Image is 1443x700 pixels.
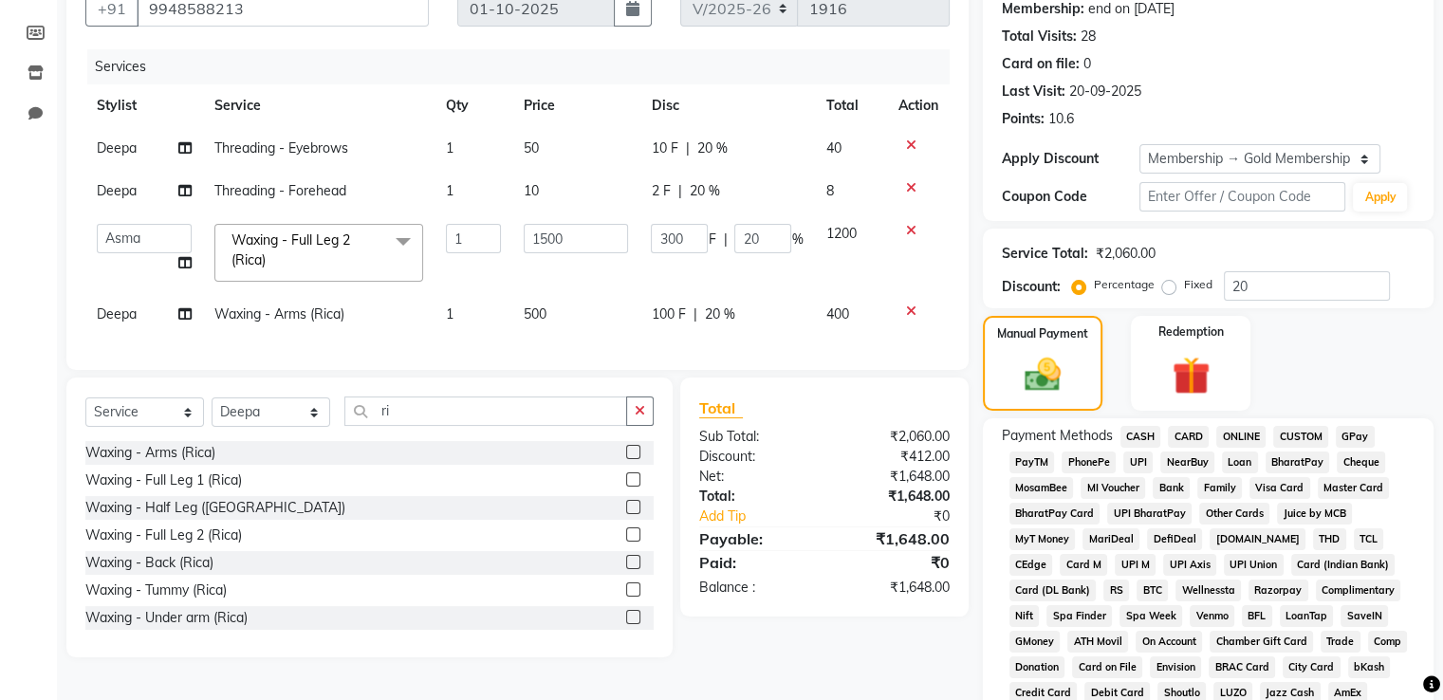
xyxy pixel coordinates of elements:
[1139,182,1346,212] input: Enter Offer / Coupon Code
[1002,187,1139,207] div: Coupon Code
[704,304,734,324] span: 20 %
[708,230,715,249] span: F
[524,182,539,199] span: 10
[639,84,814,127] th: Disc
[214,305,344,322] span: Waxing - Arms (Rica)
[814,84,886,127] th: Total
[1280,605,1334,627] span: LoanTap
[85,84,203,127] th: Stylist
[1316,580,1401,601] span: Complimentary
[1002,244,1088,264] div: Service Total:
[1002,149,1139,169] div: Apply Discount
[685,427,824,447] div: Sub Total:
[651,304,685,324] span: 100 F
[824,467,964,487] div: ₹1,648.00
[1341,605,1388,627] span: SaveIN
[1137,580,1168,601] span: BTC
[1009,580,1097,601] span: Card (DL Bank)
[1321,631,1360,653] span: Trade
[1160,451,1214,473] span: NearBuy
[824,578,964,598] div: ₹1,648.00
[85,498,345,518] div: Waxing - Half Leg ([GEOGRAPHIC_DATA])
[1103,580,1129,601] span: RS
[85,443,215,463] div: Waxing - Arms (Rica)
[824,527,964,550] div: ₹1,648.00
[1283,656,1341,678] span: City Card
[1002,426,1113,446] span: Payment Methods
[824,447,964,467] div: ₹412.00
[1242,605,1272,627] span: BFL
[1210,528,1305,550] span: [DOMAIN_NAME]
[524,305,546,322] span: 500
[1081,477,1145,499] span: MI Voucher
[1048,109,1074,129] div: 10.6
[1175,580,1241,601] span: Wellnessta
[446,182,453,199] span: 1
[1249,580,1308,601] span: Razorpay
[1210,631,1313,653] span: Chamber Gift Card
[85,470,242,490] div: Waxing - Full Leg 1 (Rica)
[824,551,964,574] div: ₹0
[693,304,696,324] span: |
[1009,631,1061,653] span: GMoney
[1318,477,1390,499] span: Master Card
[1168,426,1209,448] span: CARD
[825,139,841,157] span: 40
[689,181,719,201] span: 20 %
[677,181,681,201] span: |
[685,507,847,526] a: Add Tip
[1060,554,1107,576] span: Card M
[1199,503,1269,525] span: Other Cards
[231,231,350,268] span: Waxing - Full Leg 2 (Rica)
[87,49,964,84] div: Services
[214,139,348,157] span: Threading - Eyebrows
[825,305,848,322] span: 400
[1096,244,1156,264] div: ₹2,060.00
[1354,528,1384,550] span: TCL
[1002,27,1077,46] div: Total Visits:
[1067,631,1128,653] span: ATH Movil
[203,84,435,127] th: Service
[1353,183,1407,212] button: Apply
[214,182,346,199] span: Threading - Forehead
[1094,276,1155,293] label: Percentage
[1266,451,1330,473] span: BharatPay
[685,551,824,574] div: Paid:
[97,139,137,157] span: Deepa
[1046,605,1112,627] span: Spa Finder
[1291,554,1396,576] span: Card (Indian Bank)
[97,182,137,199] span: Deepa
[1120,426,1161,448] span: CASH
[1002,54,1080,74] div: Card on file:
[1009,554,1053,576] span: CEdge
[685,487,824,507] div: Total:
[1190,605,1234,627] span: Venmo
[1107,503,1192,525] span: UPI BharatPay
[85,525,242,545] div: Waxing - Full Leg 2 (Rica)
[344,396,627,426] input: Search or Scan
[1209,656,1275,678] span: BRAC Card
[847,507,963,526] div: ₹0
[685,467,824,487] div: Net:
[723,230,727,249] span: |
[1123,451,1153,473] span: UPI
[1249,477,1310,499] span: Visa Card
[791,230,803,249] span: %
[1158,323,1224,341] label: Redemption
[435,84,512,127] th: Qty
[825,182,833,199] span: 8
[651,138,677,158] span: 10 F
[997,325,1088,342] label: Manual Payment
[887,84,950,127] th: Action
[446,305,453,322] span: 1
[685,527,824,550] div: Payable:
[1002,82,1065,101] div: Last Visit:
[1313,528,1346,550] span: THD
[1081,27,1096,46] div: 28
[696,138,727,158] span: 20 %
[1163,554,1216,576] span: UPI Axis
[1083,54,1091,74] div: 0
[685,138,689,158] span: |
[1009,528,1076,550] span: MyT Money
[85,553,213,573] div: Waxing - Back (Rica)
